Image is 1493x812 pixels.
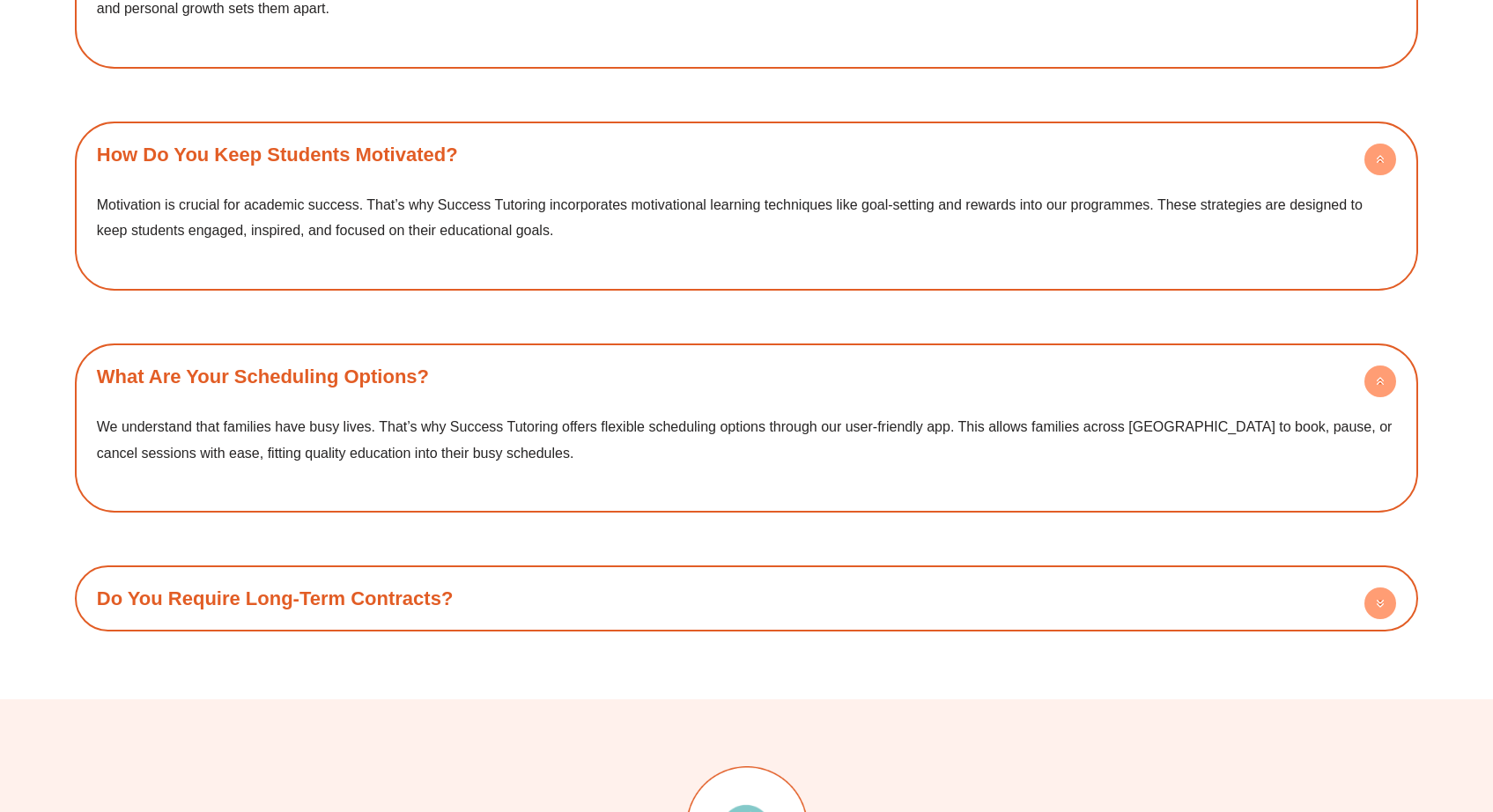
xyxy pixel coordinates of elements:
a: How Do You Keep Students Motivated? [97,144,458,166]
div: How Do You Keep Students Motivated? [84,179,1410,282]
h4: Do You Require Long-Term Contracts? [84,574,1410,623]
h4: How Do You Keep Students Motivated? [84,130,1410,179]
div: What Are Your Scheduling Options? [84,401,1410,504]
iframe: Chat Widget [1191,613,1493,812]
a: Do You Require Long-Term Contracts? [97,587,454,609]
span: We understand that families have busy lives. That’s why Success Tutoring offers flexible scheduli... [97,419,1393,461]
h4: What Are Your Scheduling Options? [84,352,1410,401]
a: What Are Your Scheduling Options? [97,365,429,388]
span: Motivation is crucial for academic success. That’s why Success Tutoring incorporates motivational... [97,197,1363,239]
